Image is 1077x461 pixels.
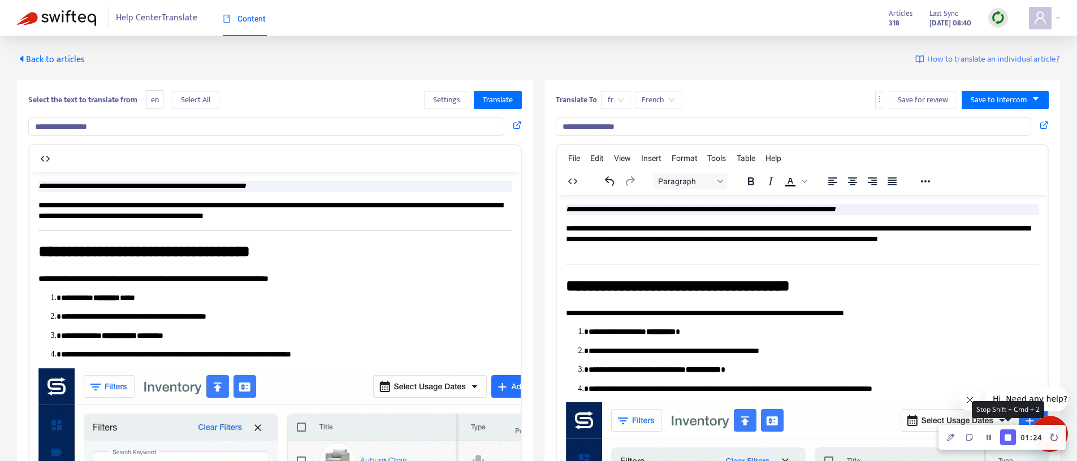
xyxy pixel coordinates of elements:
[986,386,1068,411] iframe: Message from company
[889,17,899,29] strong: 318
[172,91,219,109] button: Select All
[556,93,597,106] b: Translate To
[654,173,727,189] button: Block Paragraph
[927,53,1060,66] span: How to translate an individual article?
[765,154,781,163] span: Help
[672,154,698,163] span: Format
[1033,11,1047,24] span: user
[1032,95,1040,103] span: caret-down
[658,177,713,186] span: Paragraph
[781,173,809,189] div: Text color Black
[600,173,620,189] button: Undo
[1032,416,1068,452] iframe: Button to launch messaging window
[608,92,624,108] span: fr
[915,53,1060,66] a: How to translate an individual article?
[17,10,96,26] img: Swifteq
[737,154,755,163] span: Table
[875,91,884,109] button: more
[929,17,971,29] strong: [DATE] 08:40
[761,173,780,189] button: Italic
[424,91,469,109] button: Settings
[146,90,163,109] span: en
[863,173,882,189] button: Align right
[433,94,460,106] span: Settings
[883,173,902,189] button: Justify
[614,154,631,163] span: View
[707,154,726,163] span: Tools
[223,15,231,23] span: book
[17,52,85,67] span: Back to articles
[889,91,957,109] button: Save for review
[959,389,981,411] iframe: Close message
[17,54,26,63] span: caret-left
[28,93,137,106] b: Select the text to translate from
[962,91,1049,109] button: Save to Intercomcaret-down
[116,7,197,29] span: Help Center Translate
[741,173,760,189] button: Bold
[991,11,1005,25] img: sync.dc5367851b00ba804db3.png
[876,95,884,103] span: more
[642,92,674,108] span: French
[483,94,513,106] span: Translate
[889,7,912,20] span: Articles
[929,7,958,20] span: Last Sync
[915,55,924,64] img: image-link
[823,173,842,189] button: Align left
[641,154,661,163] span: Insert
[916,173,935,189] button: Reveal or hide additional toolbar items
[223,14,266,23] span: Content
[590,154,604,163] span: Edit
[474,91,522,109] button: Translate
[898,94,948,106] span: Save for review
[568,154,580,163] span: File
[971,94,1027,106] span: Save to Intercom
[843,173,862,189] button: Align center
[181,94,210,106] span: Select All
[620,173,639,189] button: Redo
